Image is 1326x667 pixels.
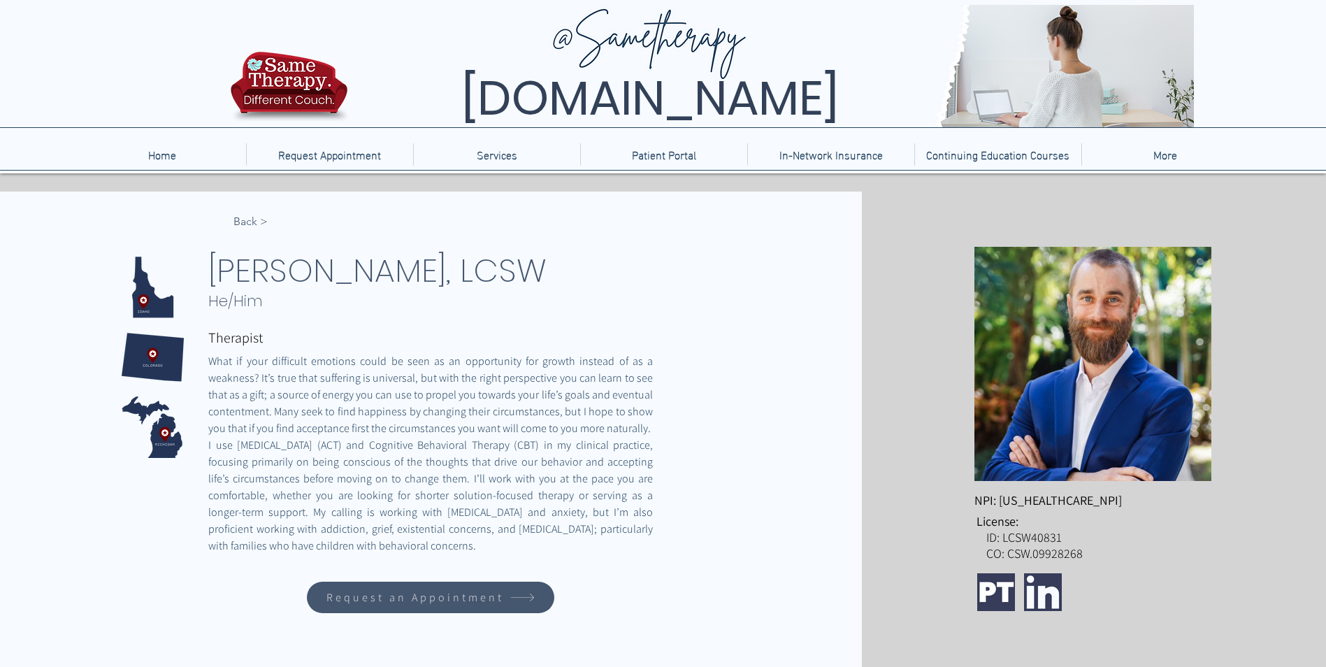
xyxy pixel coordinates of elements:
a: Patient Portal [580,143,747,166]
span: < Back [233,214,268,229]
span: [PERSON_NAME], LCSW [208,248,547,293]
p: Home [141,143,183,166]
p: ID: LCSW40831 CO: CSW.09928268 [986,529,1212,561]
span: What if your difficult emotions could be seen as an opportunity for growth instead of as a weakne... [208,354,655,436]
img: Same Therapy, Different Couch. TelebehavioralHealth.US [351,5,1194,127]
p: Continuing Education Courses [919,143,1076,166]
img: Nick Tock, LCSW [974,247,1211,481]
span: I use [MEDICAL_DATA] (ACT) and Cognitive Behavioral Therapy (CBT) in my clinical practice, focusi... [208,438,655,553]
a: Request an Appointment [307,582,554,613]
div: Services [413,143,580,166]
span: He/Him [208,290,263,312]
nav: Site [78,143,1248,166]
img: LinkedIn Link [1024,573,1062,611]
span: Therapist [208,329,263,347]
span: [DOMAIN_NAME] [461,65,839,131]
p: Patient Portal [625,143,703,166]
a: < Back [208,212,268,232]
a: Continuing Education Courses [914,143,1081,166]
img: TBH.US [226,50,352,132]
a: Home [78,143,246,166]
p: Services [470,143,524,166]
span: Request an Appointment [326,590,504,605]
img: Psychology Today Profile Link [977,573,1015,611]
p: In-Network Insurance [772,143,890,166]
p: Request Appointment [271,143,388,166]
a: In-Network Insurance [747,143,914,166]
a: Request Appointment [246,143,413,166]
img: Facebook Link [1072,573,1109,611]
span: License: [977,513,1018,529]
p: More [1146,143,1184,166]
span: NPI: [US_HEALTHCARE_NPI] [974,492,1122,508]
